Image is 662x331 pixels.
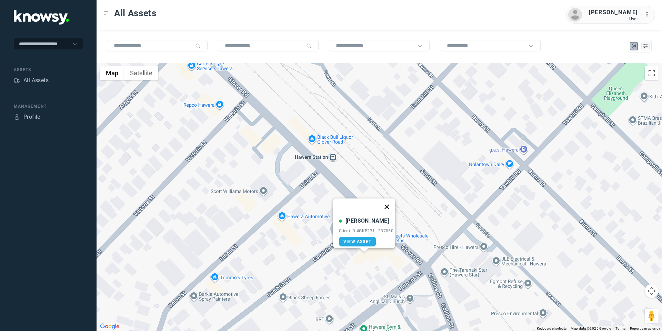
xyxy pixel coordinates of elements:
[14,103,83,109] div: Management
[306,43,312,49] div: Search
[98,322,121,331] a: Open this area in Google Maps (opens a new window)
[339,237,376,246] a: View Asset
[14,76,49,85] a: AssetsAll Assets
[571,327,611,330] span: Map data ©2025 Google
[537,326,566,331] button: Keyboard shortcuts
[345,217,389,225] div: [PERSON_NAME]
[568,8,582,22] img: avatar.png
[98,322,121,331] img: Google
[645,10,653,20] div: :
[114,7,157,19] span: All Assets
[100,66,124,80] button: Show street map
[631,43,637,49] div: Map
[14,113,40,121] a: ProfileProfile
[23,76,49,85] div: All Assets
[14,77,20,84] div: Assets
[645,12,652,17] tspan: ...
[104,11,109,16] div: Toggle Menu
[630,327,660,330] a: Report a map error
[589,17,638,21] div: User
[645,309,659,323] button: Drag Pegman onto the map to open Street View
[339,228,393,233] div: Client ID #GKB231 - 337050
[124,66,158,80] button: Show satellite imagery
[615,327,626,330] a: Terms (opens in new tab)
[589,8,638,17] div: [PERSON_NAME]
[642,43,649,49] div: List
[645,10,653,19] div: :
[379,198,395,215] button: Close
[645,284,659,298] button: Map camera controls
[14,67,83,73] div: Assets
[14,10,69,25] img: Application Logo
[343,239,371,244] span: View Asset
[645,66,659,80] button: Toggle fullscreen view
[23,113,40,121] div: Profile
[14,114,20,120] div: Profile
[195,43,201,49] div: Search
